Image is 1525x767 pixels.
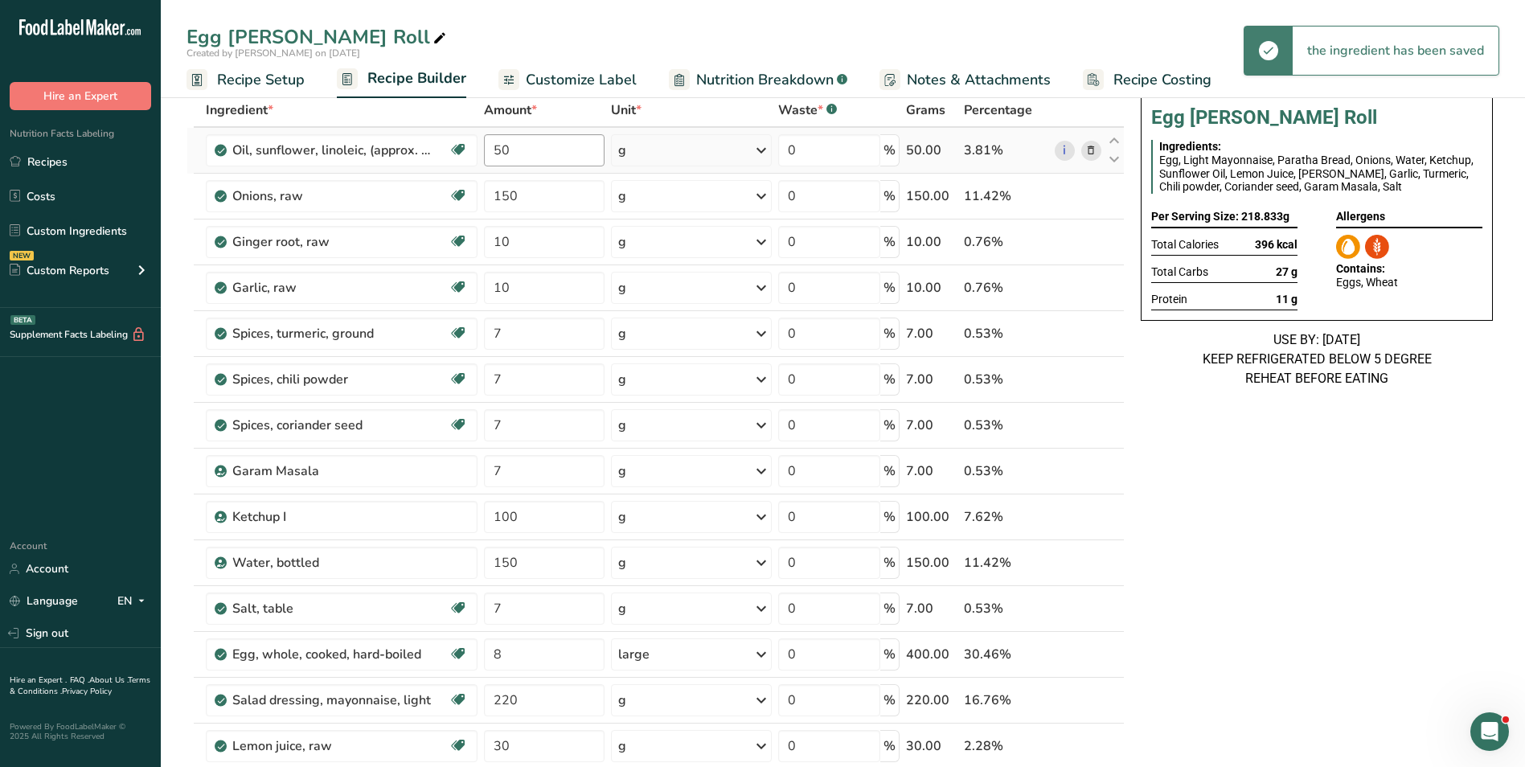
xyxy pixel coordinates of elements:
[1293,27,1498,75] div: the ingredient has been saved
[1365,235,1389,259] img: Wheat
[232,187,433,206] div: Onions, raw
[906,278,957,297] div: 10.00
[906,324,957,343] div: 7.00
[1336,262,1385,275] span: Contains:
[10,675,150,697] a: Terms & Conditions .
[484,100,537,120] span: Amount
[10,587,78,615] a: Language
[906,370,957,389] div: 7.00
[187,47,360,59] span: Created by [PERSON_NAME] on [DATE]
[1151,207,1297,228] div: Per Serving Size: 218.833g
[618,599,626,618] div: g
[618,324,626,343] div: g
[964,370,1048,389] div: 0.53%
[232,691,433,710] div: Salad dressing, mayonnaise, light
[232,736,433,756] div: Lemon juice, raw
[117,592,151,611] div: EN
[906,553,957,572] div: 150.00
[906,645,957,664] div: 400.00
[232,141,433,160] div: Oil, sunflower, linoleic, (approx. 65%)
[964,599,1048,618] div: 0.53%
[1276,265,1297,279] span: 27 g
[669,62,847,98] a: Nutrition Breakdown
[611,100,642,120] span: Unit
[498,62,637,98] a: Customize Label
[1151,293,1187,306] span: Protein
[1255,238,1297,252] span: 396 kcal
[907,69,1051,91] span: Notes & Attachments
[62,686,112,697] a: Privacy Policy
[217,69,305,91] span: Recipe Setup
[879,62,1051,98] a: Notes & Attachments
[232,553,433,572] div: Water, bottled
[618,736,626,756] div: g
[1151,108,1482,127] h1: Egg [PERSON_NAME] Roll
[906,691,957,710] div: 220.00
[964,232,1048,252] div: 0.76%
[1151,238,1219,252] span: Total Calories
[778,100,837,120] div: Waste
[906,599,957,618] div: 7.00
[618,278,626,297] div: g
[10,262,109,279] div: Custom Reports
[10,675,67,686] a: Hire an Expert .
[232,461,433,481] div: Garam Masala
[232,416,433,435] div: Spices, coriander seed
[618,461,626,481] div: g
[232,232,433,252] div: Ginger root, raw
[1336,276,1482,289] div: Eggs, Wheat
[526,69,637,91] span: Customize Label
[964,416,1048,435] div: 0.53%
[906,736,957,756] div: 30.00
[618,370,626,389] div: g
[618,553,626,572] div: g
[906,461,957,481] div: 7.00
[964,691,1048,710] div: 16.76%
[964,461,1048,481] div: 0.53%
[1113,69,1211,91] span: Recipe Costing
[1151,265,1208,279] span: Total Carbs
[232,370,433,389] div: Spices, chili powder
[906,232,957,252] div: 10.00
[89,675,128,686] a: About Us .
[232,645,433,664] div: Egg, whole, cooked, hard-boiled
[232,278,433,297] div: Garlic, raw
[964,324,1048,343] div: 0.53%
[906,187,957,206] div: 150.00
[1159,140,1476,154] div: Ingredients:
[10,315,35,325] div: BETA
[618,691,626,710] div: g
[618,187,626,206] div: g
[618,141,626,160] div: g
[232,324,433,343] div: Spices, turmeric, ground
[1276,293,1297,306] span: 11 g
[906,416,957,435] div: 7.00
[337,60,466,99] a: Recipe Builder
[964,553,1048,572] div: 11.42%
[1159,154,1474,194] span: Egg, Light Mayonnaise, Paratha Bread, Onions, Water, Ketchup, Sunflower Oil, Lemon Juice, [PERSON...
[367,68,466,89] span: Recipe Builder
[232,599,433,618] div: Salt, table
[1470,712,1509,751] iframe: Intercom live chat
[1336,235,1360,259] img: Eggs
[964,187,1048,206] div: 11.42%
[1055,141,1075,161] a: i
[906,100,945,120] span: Grams
[206,100,273,120] span: Ingredient
[1141,330,1493,388] div: USE BY: [DATE] KEEP REFRIGERATED BELOW 5 DEGREE REHEAT BEFORE EATING
[1083,62,1211,98] a: Recipe Costing
[964,645,1048,664] div: 30.46%
[964,278,1048,297] div: 0.76%
[964,507,1048,527] div: 7.62%
[696,69,834,91] span: Nutrition Breakdown
[618,645,650,664] div: large
[187,23,449,51] div: Egg [PERSON_NAME] Roll
[618,232,626,252] div: g
[70,675,89,686] a: FAQ .
[618,416,626,435] div: g
[906,141,957,160] div: 50.00
[10,251,34,260] div: NEW
[906,507,957,527] div: 100.00
[10,82,151,110] button: Hire an Expert
[964,141,1048,160] div: 3.81%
